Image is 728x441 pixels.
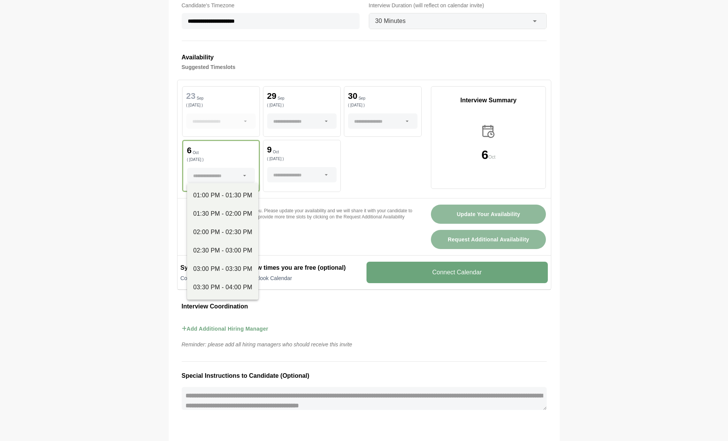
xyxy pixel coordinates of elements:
p: 9 [267,146,272,154]
p: 6 [481,149,488,161]
p: Connect Google Calendar or Outlook Calendar [181,274,362,282]
p: Oct [193,151,199,155]
p: Oct [273,150,279,154]
img: calender [480,123,496,139]
p: Interview Summary [431,96,546,105]
p: 29 [267,92,276,100]
h2: Sync your calendar to show times you are free (optional) [181,263,362,272]
h3: Interview Coordination [182,302,547,311]
label: Interview Duration (will reflect on calendar invite) [369,1,547,10]
h3: Availability [182,52,547,62]
span: 30 Minutes [375,16,406,26]
p: ( [DATE] ) [186,103,256,107]
p: 30 [348,92,357,100]
p: ( [DATE] ) [348,103,417,107]
p: Oct [488,153,496,161]
button: Add Additional Hiring Manager [182,318,268,340]
p: ( [DATE] ) [187,158,255,162]
p: 23 [186,92,196,100]
button: Update Your Availability [431,205,546,224]
p: Reminder: please add all hiring managers who should receive this invite [177,340,551,349]
p: ( [DATE] ) [267,157,337,161]
v-button: Connect Calendar [366,262,548,283]
label: Candidate's Timezone [182,1,360,10]
p: Sep [278,97,284,100]
p: Sep [358,97,365,100]
p: Sep [197,97,204,100]
h3: Special Instructions to Candidate (Optional) [182,371,547,381]
p: 6 [187,146,192,155]
h4: Suggested Timeslots [182,62,547,72]
p: If none of these times work for you. Please update your availability and we will share it with yo... [191,208,412,226]
p: ( [DATE] ) [267,103,337,107]
button: Request Additional Availability [431,230,546,249]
